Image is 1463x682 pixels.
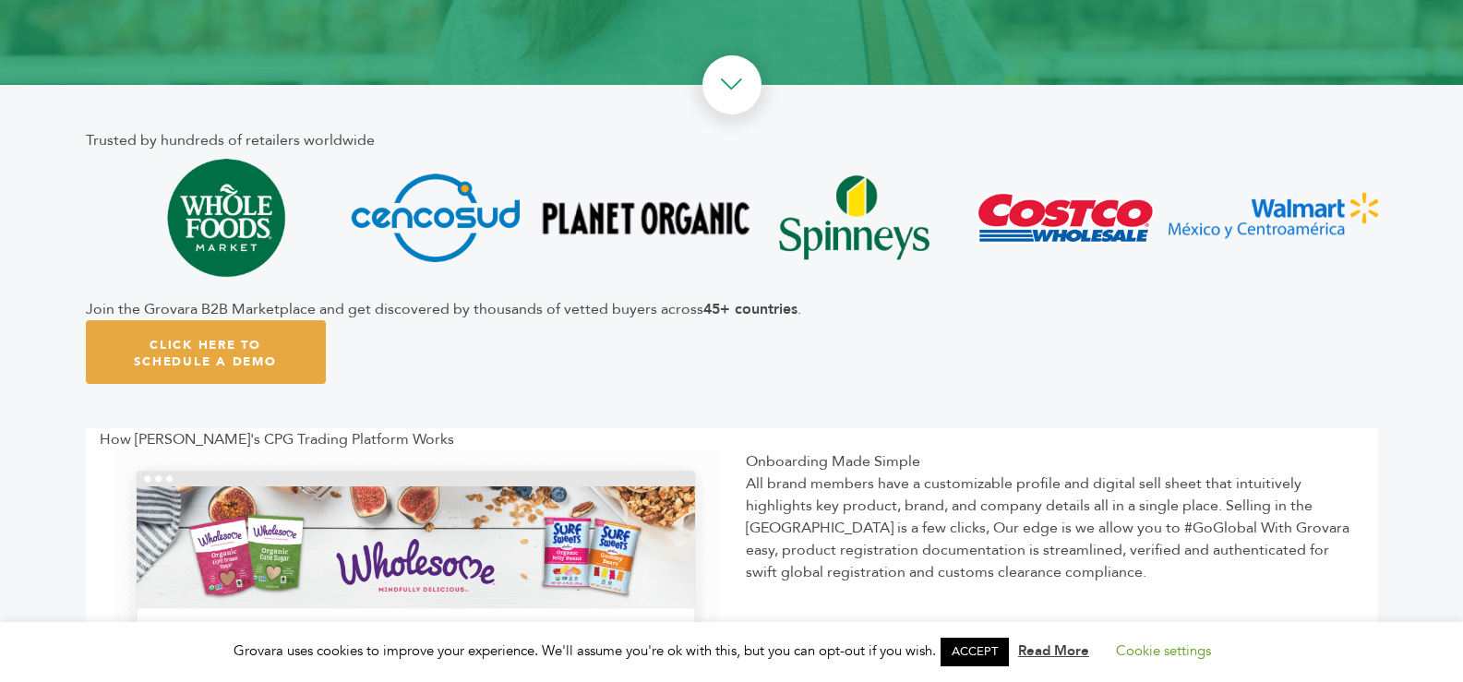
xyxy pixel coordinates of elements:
div: Trusted by hundreds of retailers worldwide [86,129,1378,151]
span: Grovara uses cookies to improve your experience. We'll assume you're ok with this, but you can op... [234,641,1229,660]
div: Join the Grovara B2B Marketplace and get discovered by thousands of vetted buyers across . [86,298,1378,320]
div: All brand members have a customizable profile and digital sell sheet that intuitively highlights ... [746,473,1350,583]
a: Click Here To Schedule A Demo [86,320,326,384]
a: ACCEPT [941,638,1009,666]
div: Onboarding Made Simple [746,450,1350,473]
b: 45+ countries [703,299,797,319]
div: How [PERSON_NAME]'s CPG Trading Platform Works [86,428,1378,450]
a: Read More [1018,641,1089,660]
span: Click Here To Schedule A Demo [134,337,277,370]
a: Cookie settings [1116,641,1211,660]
